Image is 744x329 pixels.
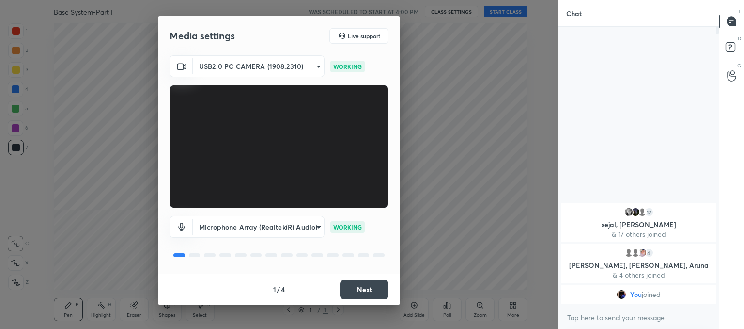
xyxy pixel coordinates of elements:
p: T [738,8,741,15]
div: USB2.0 PC CAMERA (1908:2310) [193,216,325,238]
p: sejal, [PERSON_NAME] [567,221,711,229]
button: Next [340,280,388,299]
p: G [737,62,741,69]
img: 3 [631,207,640,217]
div: grid [558,201,719,306]
img: 3 [624,207,634,217]
img: default.png [631,248,640,258]
p: WORKING [333,223,362,231]
span: You [630,291,642,298]
h2: Media settings [170,30,235,42]
p: & 4 others joined [567,271,711,279]
p: & 17 others joined [567,230,711,238]
div: 17 [644,207,654,217]
img: default.png [637,207,647,217]
p: [PERSON_NAME], [PERSON_NAME], Aruna [567,262,711,269]
img: default.png [624,248,634,258]
img: a0f30a0c6af64d7ea217c9f4bc3710fc.jpg [617,290,626,299]
h4: 4 [281,284,285,295]
p: D [738,35,741,42]
p: WORKING [333,62,362,71]
h4: / [277,284,280,295]
div: USB2.0 PC CAMERA (1908:2310) [193,55,325,77]
img: 12a38c352aa74d60a92c0ffe6b611813.jpg [637,248,647,258]
div: 4 [644,248,654,258]
h4: 1 [273,284,276,295]
span: joined [642,291,661,298]
h5: Live support [348,33,380,39]
p: Chat [558,0,589,26]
